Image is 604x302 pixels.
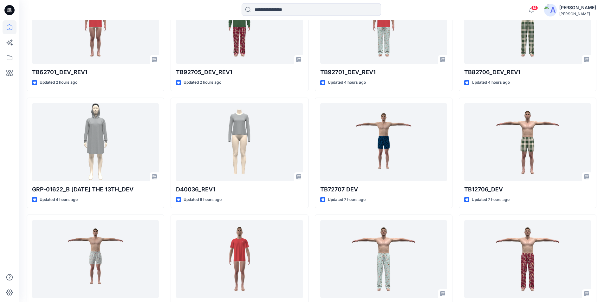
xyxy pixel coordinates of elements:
[32,220,159,298] a: TB12705_DEV
[464,68,591,77] p: TB82706_DEV_REV1
[328,196,366,203] p: Updated 7 hours ago
[464,103,591,181] a: TB12706_DEV
[320,68,447,77] p: TB92701_DEV_REV1
[559,11,596,16] div: [PERSON_NAME]
[472,196,510,203] p: Updated 7 hours ago
[184,79,221,86] p: Updated 2 hours ago
[559,4,596,11] div: [PERSON_NAME]
[176,185,303,194] p: D40036_REV1
[320,185,447,194] p: TB72707 DEV
[531,5,538,10] span: 14
[320,220,447,298] a: TB82701_DEV
[40,196,78,203] p: Updated 4 hours ago
[544,4,557,16] img: avatar
[32,68,159,77] p: TB62701_DEV_REV1
[40,79,77,86] p: Updated 2 hours ago
[32,103,159,181] a: GRP-01622_B FRIDAY THE 13TH_DEV
[176,220,303,298] a: TB62701 DEV
[328,79,366,86] p: Updated 4 hours ago
[184,196,222,203] p: Updated 6 hours ago
[464,220,591,298] a: TB82705_DEV
[32,185,159,194] p: GRP-01622_B [DATE] THE 13TH_DEV
[464,185,591,194] p: TB12706_DEV
[472,79,510,86] p: Updated 4 hours ago
[176,68,303,77] p: TB92705_DEV_REV1
[176,103,303,181] a: D40036_REV1
[320,103,447,181] a: TB72707 DEV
